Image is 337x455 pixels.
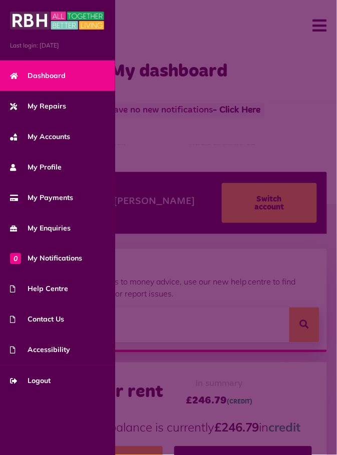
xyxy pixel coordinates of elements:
span: Help Centre [10,284,68,294]
span: My Profile [10,162,62,172]
span: My Payments [10,192,73,203]
span: Last login: [DATE] [10,41,105,50]
span: My Notifications [10,253,82,264]
span: Logout [10,376,51,386]
img: MyRBH [10,10,104,31]
span: My Repairs [10,101,66,111]
span: Accessibility [10,345,70,355]
span: My Enquiries [10,223,71,233]
span: Dashboard [10,70,66,81]
span: 0 [10,253,21,264]
span: Contact Us [10,314,64,325]
span: My Accounts [10,131,70,142]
